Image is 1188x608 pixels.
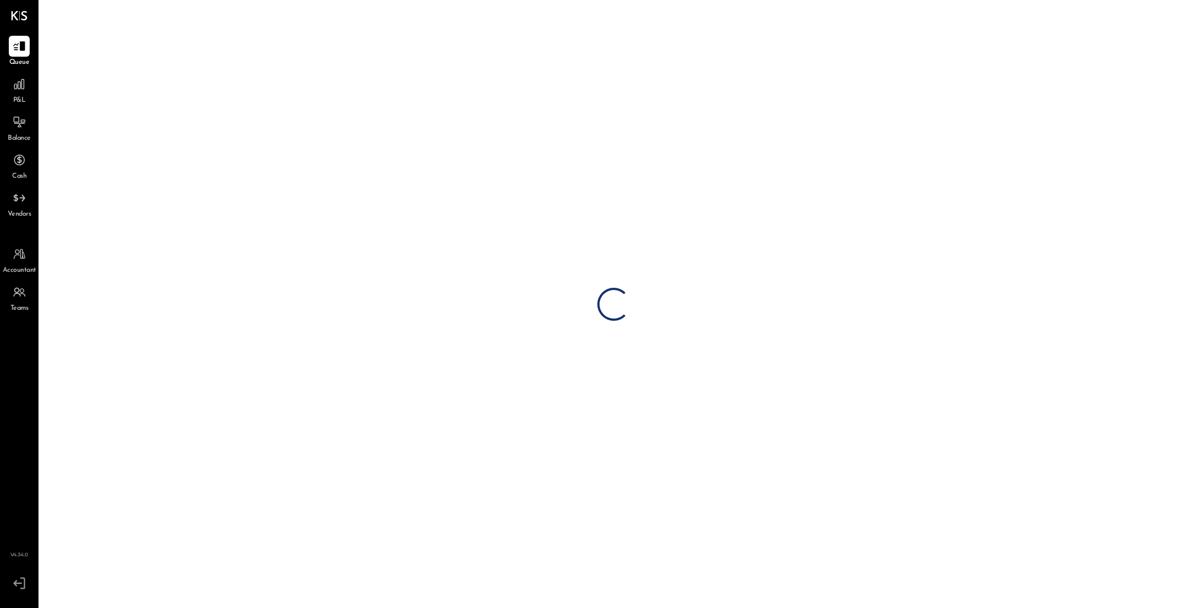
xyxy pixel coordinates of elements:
[12,172,26,182] span: Cash
[13,96,26,106] span: P&L
[1,36,38,68] a: Queue
[8,134,31,144] span: Balance
[1,112,38,144] a: Balance
[3,266,36,276] span: Accountant
[1,282,38,314] a: Teams
[1,188,38,220] a: Vendors
[8,210,31,220] span: Vendors
[1,244,38,276] a: Accountant
[9,58,30,68] span: Queue
[1,150,38,182] a: Cash
[1,74,38,106] a: P&L
[10,304,29,314] span: Teams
